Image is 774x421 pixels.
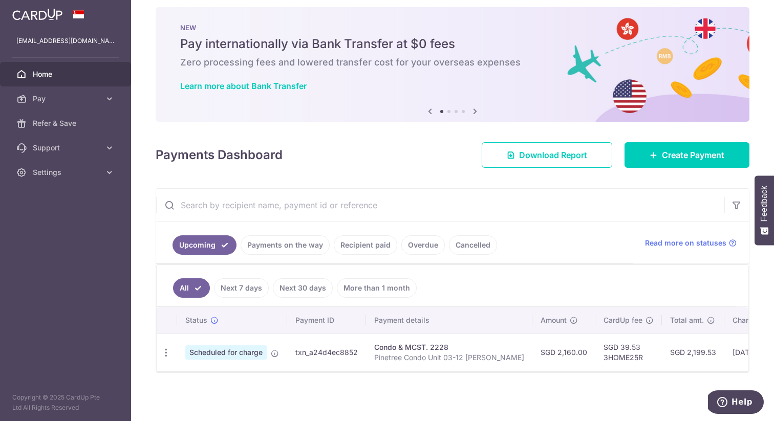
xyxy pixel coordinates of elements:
p: [EMAIL_ADDRESS][DOMAIN_NAME] [16,36,115,46]
img: Bank transfer banner [156,7,749,122]
span: Refer & Save [33,118,100,128]
a: More than 1 month [337,278,417,298]
span: CardUp fee [604,315,642,325]
span: Pay [33,94,100,104]
a: Read more on statuses [645,238,737,248]
a: Create Payment [625,142,749,168]
a: Overdue [401,235,445,255]
img: CardUp [12,8,62,20]
h4: Payments Dashboard [156,146,283,164]
th: Payment ID [287,307,366,334]
h6: Zero processing fees and lowered transfer cost for your overseas expenses [180,56,725,69]
a: Download Report [482,142,612,168]
span: Scheduled for charge [185,345,267,360]
a: Next 7 days [214,278,269,298]
span: Read more on statuses [645,238,726,248]
a: Next 30 days [273,278,333,298]
span: Support [33,143,100,153]
a: Cancelled [449,235,497,255]
span: Status [185,315,207,325]
th: Payment details [366,307,532,334]
span: Settings [33,167,100,178]
span: Download Report [519,149,587,161]
input: Search by recipient name, payment id or reference [156,189,724,221]
td: SGD 2,199.53 [662,334,724,371]
p: NEW [180,24,725,32]
a: Payments on the way [241,235,330,255]
td: txn_a24d4ec8852 [287,334,366,371]
td: SGD 2,160.00 [532,334,595,371]
span: Total amt. [670,315,704,325]
p: Pinetree Condo Unit 03-12 [PERSON_NAME] [374,352,524,363]
span: Feedback [760,186,769,221]
a: Recipient paid [334,235,397,255]
a: All [173,278,210,298]
div: Condo & MCST. 2228 [374,342,524,352]
td: SGD 39.53 3HOME25R [595,334,662,371]
iframe: Opens a widget where you can find more information [708,390,764,416]
span: Create Payment [662,149,724,161]
span: Home [33,69,100,79]
button: Feedback - Show survey [755,175,774,245]
h5: Pay internationally via Bank Transfer at $0 fees [180,36,725,52]
span: Amount [541,315,567,325]
a: Learn more about Bank Transfer [180,81,307,91]
a: Upcoming [173,235,236,255]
